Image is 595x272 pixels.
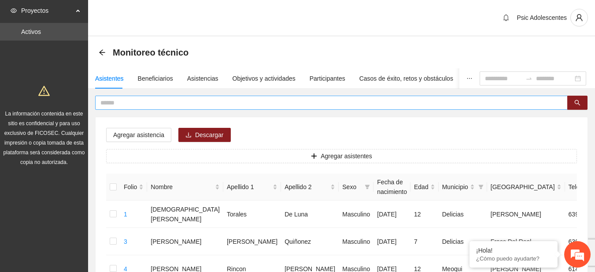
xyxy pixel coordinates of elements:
button: user [570,9,588,26]
span: warning [38,85,50,97]
span: Monitoreo técnico [113,45,188,60]
span: Folio [124,182,137,192]
span: filter [478,184,484,190]
span: eye [11,7,17,14]
td: [PERSON_NAME] [223,228,281,255]
button: downloadDescargar [178,128,231,142]
td: [PERSON_NAME] [487,201,565,228]
span: arrow-left [99,49,106,56]
span: bell [499,14,513,21]
div: Beneficiarios [138,74,173,83]
td: [PERSON_NAME] [147,228,223,255]
td: [DATE] [373,228,410,255]
th: Edad [410,174,439,201]
button: plusAgregar asistentes [106,149,577,163]
div: Asistencias [187,74,218,83]
td: Quiñonez [281,228,339,255]
th: Nombre [147,174,223,201]
span: [GEOGRAPHIC_DATA] [491,182,555,192]
span: Edad [414,182,429,192]
th: Folio [120,174,147,201]
p: ¿Cómo puedo ayudarte? [476,255,551,262]
span: user [571,14,588,22]
span: ellipsis [466,75,473,82]
td: De Luna [281,201,339,228]
span: Apellido 1 [227,182,271,192]
td: 7 [410,228,439,255]
td: Masculino [339,228,373,255]
span: Psic Adolescentes [517,14,567,21]
span: Agregar asistencia [113,130,164,140]
div: Chatee con nosotros ahora [46,45,148,56]
span: filter [477,180,485,194]
th: Colonia [487,174,565,201]
div: Minimizar ventana de chat en vivo [144,4,166,26]
button: bell [499,11,513,25]
td: [DATE] [373,201,410,228]
div: Back [99,49,106,56]
span: Agregar asistentes [321,151,372,161]
button: search [567,96,588,110]
span: Estamos en línea. [51,87,122,176]
span: to [525,75,532,82]
td: Delicias [439,228,487,255]
span: filter [363,180,372,194]
span: Municipio [442,182,468,192]
td: Torales [223,201,281,228]
td: Delicias [439,201,487,228]
span: Proyectos [21,2,73,19]
td: Fracc Del Real [487,228,565,255]
span: Sexo [342,182,361,192]
a: 1 [124,211,127,218]
button: Agregar asistencia [106,128,171,142]
textarea: Escriba su mensaje y pulse “Intro” [4,179,168,210]
span: Apellido 2 [285,182,329,192]
span: filter [365,184,370,190]
div: Asistentes [95,74,124,83]
span: download [185,132,192,139]
div: Casos de éxito, retos y obstáculos [359,74,453,83]
a: Activos [21,28,41,35]
th: Municipio [439,174,487,201]
span: Nombre [151,182,213,192]
span: swap-right [525,75,532,82]
th: Apellido 1 [223,174,281,201]
th: Apellido 2 [281,174,339,201]
th: Fecha de nacimiento [373,174,410,201]
td: 12 [410,201,439,228]
a: 3 [124,238,127,245]
span: plus [311,153,317,160]
span: La información contenida en este sitio es confidencial y para uso exclusivo de FICOSEC. Cualquier... [4,111,85,165]
button: ellipsis [459,68,480,89]
span: Descargar [195,130,224,140]
div: Objetivos y actividades [233,74,296,83]
div: ¡Hola! [476,247,551,254]
td: Masculino [339,201,373,228]
td: [DEMOGRAPHIC_DATA][PERSON_NAME] [147,201,223,228]
span: search [574,100,580,107]
div: Participantes [310,74,345,83]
